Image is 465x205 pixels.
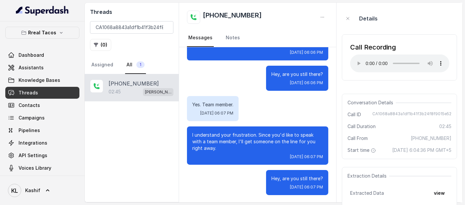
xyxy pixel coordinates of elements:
[348,147,377,154] span: Start time
[203,11,262,24] h2: [PHONE_NUMBER]
[19,102,40,109] span: Contacts
[350,54,449,72] audio: Your browser does not support the audio element.
[411,135,451,142] span: [PHONE_NUMBER]
[439,123,451,130] span: 02:45
[125,56,146,74] a: All1
[5,87,79,99] a: Threads
[348,99,396,106] span: Conversation Details
[109,80,159,87] p: [PHONE_NUMBER]
[392,147,451,154] span: [DATE] 6:04:36 PM GMT+5
[5,99,79,111] a: Contacts
[290,80,323,85] span: [DATE] 06:06 PM
[5,112,79,124] a: Campaigns
[5,181,79,200] a: Kashif
[271,71,323,78] p: Hey, are you still there?
[90,39,111,51] button: (0)
[348,123,376,130] span: Call Duration
[359,15,378,22] p: Details
[145,89,171,95] p: [PERSON_NAME] / EN
[90,56,115,74] a: Assigned
[19,127,40,134] span: Pipelines
[109,88,121,95] p: 02:45
[271,175,323,182] p: Hey, are you still there?
[5,124,79,136] a: Pipelines
[5,137,79,149] a: Integrations
[5,27,79,39] button: Rreal Tacos
[348,173,389,179] span: Extraction Details
[350,190,384,196] span: Extracted Data
[372,111,451,118] span: CA1068a8843a1df1b41f3b24f8f9015e52
[90,56,173,74] nav: Tabs
[192,101,233,108] p: Yes. Team member.
[290,185,323,190] span: [DATE] 06:07 PM
[11,187,18,194] text: KL
[16,5,69,16] img: light.svg
[90,21,173,34] input: Search by Call ID or Phone Number
[19,115,45,121] span: Campaigns
[19,165,51,171] span: Voices Library
[19,77,60,84] span: Knowledge Bases
[5,74,79,86] a: Knowledge Bases
[19,140,47,146] span: Integrations
[187,29,328,47] nav: Tabs
[200,111,233,116] span: [DATE] 06:07 PM
[224,29,241,47] a: Notes
[348,135,368,142] span: Call From
[192,132,323,152] p: I understand your frustration. Since you'd like to speak with a team member, I'll get someone on ...
[136,61,145,68] span: 1
[19,52,44,58] span: Dashboard
[5,62,79,74] a: Assistants
[430,187,449,199] button: view
[187,29,214,47] a: Messages
[290,154,323,159] span: [DATE] 06:07 PM
[290,50,323,55] span: [DATE] 06:06 PM
[348,111,361,118] span: Call ID
[5,150,79,161] a: API Settings
[5,162,79,174] a: Voices Library
[19,152,47,159] span: API Settings
[350,43,449,52] div: Call Recording
[28,29,57,37] p: Rreal Tacos
[25,187,40,194] span: Kashif
[19,64,44,71] span: Assistants
[19,89,38,96] span: Threads
[90,8,173,16] h2: Threads
[5,49,79,61] a: Dashboard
